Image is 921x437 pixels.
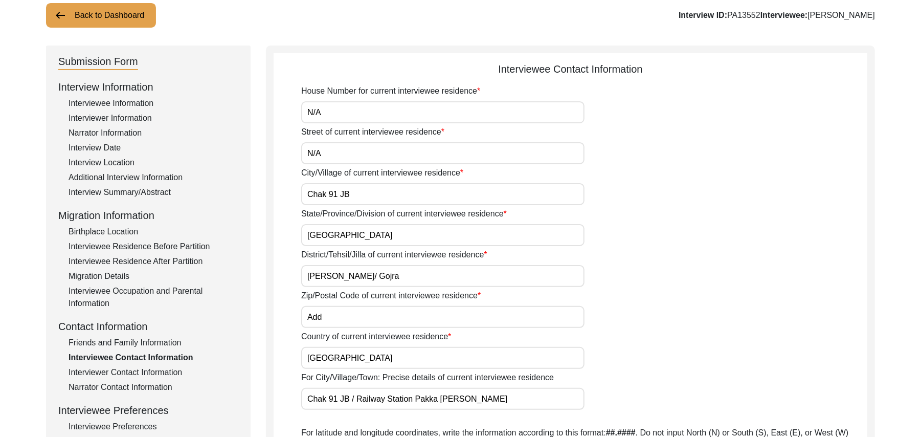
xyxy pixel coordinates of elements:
[69,157,238,169] div: Interview Location
[69,366,238,379] div: Interviewer Contact Information
[69,112,238,124] div: Interviewer Information
[301,85,480,97] label: House Number for current interviewee residence
[69,241,238,253] div: Interviewee Residence Before Partition
[58,208,238,223] div: Migration Information
[69,270,238,282] div: Migration Details
[301,372,554,384] label: For City/Village/Town: Precise details of current interviewee residence
[760,11,807,19] b: Interviewee:
[69,186,238,199] div: Interview Summary/Abstract
[46,3,156,28] button: Back to Dashboard
[69,381,238,394] div: Narrator Contact Information
[301,290,481,302] label: Zip/Postal Code of current interviewee residence
[58,79,238,95] div: Interview Information
[679,11,727,19] b: Interview ID:
[301,331,451,343] label: Country of current interviewee residence
[301,208,507,220] label: State/Province/Division of current interviewee residence
[274,61,867,77] div: Interviewee Contact Information
[58,403,238,418] div: Interviewee Preferences
[679,9,875,21] div: PA13552 [PERSON_NAME]
[69,226,238,238] div: Birthplace Location
[54,9,66,21] img: arrow-left.png
[69,127,238,139] div: Narrator Information
[606,428,636,437] b: ##.####
[58,319,238,334] div: Contact Information
[69,142,238,154] div: Interview Date
[58,54,138,70] div: Submission Form
[69,171,238,184] div: Additional Interview Information
[69,352,238,364] div: Interviewee Contact Information
[301,249,487,261] label: District/Tehsil/Jilla of current interviewee residence
[301,167,463,179] label: City/Village of current interviewee residence
[69,337,238,349] div: Friends and Family Information
[69,97,238,110] div: Interviewee Information
[69,421,238,433] div: Interviewee Preferences
[69,285,238,310] div: Interviewee Occupation and Parental Information
[301,126,444,138] label: Street of current interviewee residence
[69,255,238,268] div: Interviewee Residence After Partition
